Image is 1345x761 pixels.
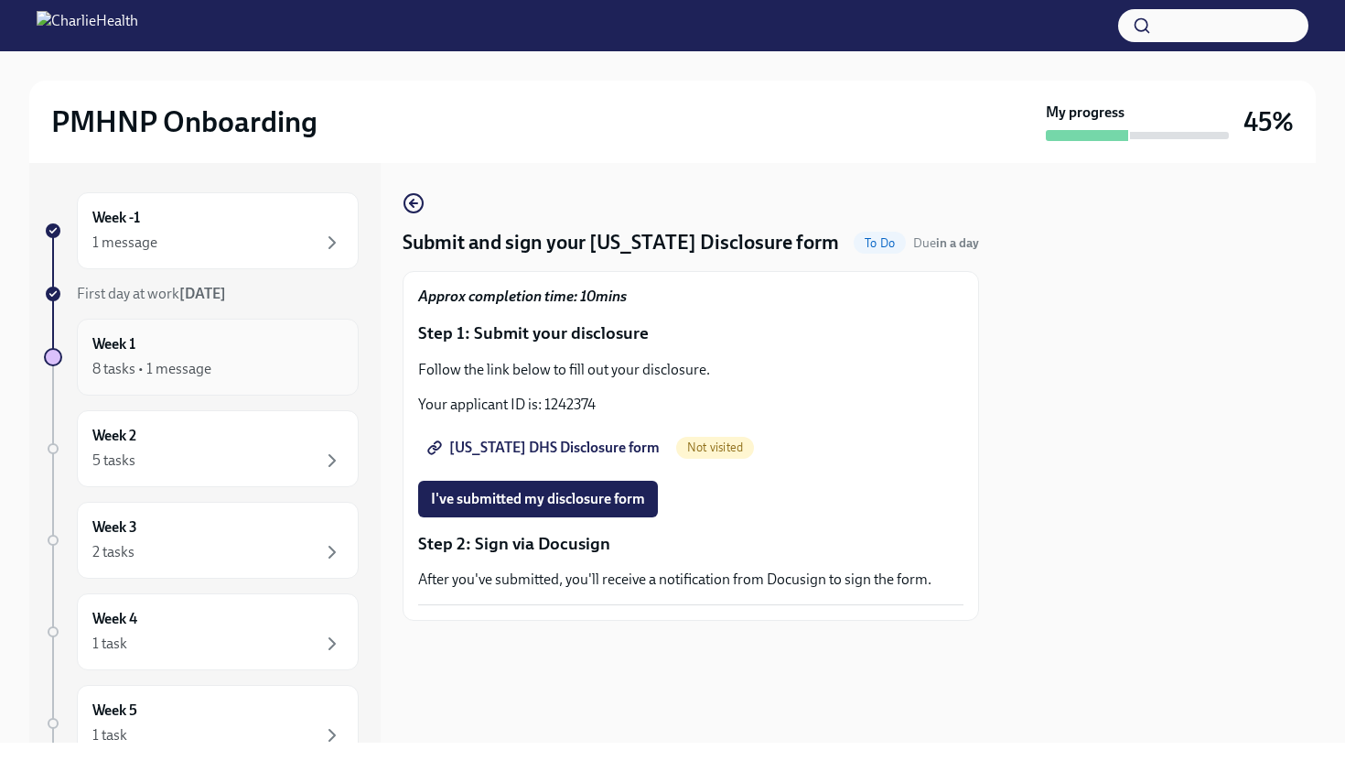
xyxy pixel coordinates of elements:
a: Week 32 tasks [44,502,359,579]
strong: Approx completion time: 10mins [418,288,627,305]
h6: Week 2 [92,426,136,446]
h6: Week 5 [92,701,137,721]
p: After you've submitted, you'll receive a notification from Docusign to sign the form. [418,570,963,590]
div: 1 task [92,634,127,654]
span: Not visited [676,440,754,454]
span: To Do [854,236,906,250]
div: 5 tasks [92,451,135,471]
a: Week -11 message [44,192,359,269]
strong: My progress [1046,103,1124,123]
p: Follow the link below to fill out your disclosure. [418,360,963,380]
h6: Week 1 [92,334,135,354]
a: Week 25 tasks [44,410,359,487]
div: 2 tasks [92,542,134,562]
p: Step 2: Sign via Docusign [418,532,963,556]
p: Your applicant ID is: 1242374 [418,395,963,415]
span: Due [913,235,979,251]
div: 8 tasks • 1 message [92,359,211,379]
a: Week 18 tasks • 1 message [44,319,359,396]
button: I've submitted my disclosure form [418,481,658,517]
strong: [DATE] [179,285,226,302]
span: First day at work [77,285,226,302]
h6: Week 4 [92,609,137,629]
h2: PMHNP Onboarding [51,103,317,140]
span: August 22nd, 2025 10:00 [913,234,979,252]
strong: in a day [936,235,979,251]
a: [US_STATE] DHS Disclosure form [418,429,672,466]
div: 1 task [92,725,127,745]
h4: Submit and sign your [US_STATE] Disclosure form [403,229,839,256]
h6: Week 3 [92,517,137,538]
img: CharlieHealth [37,11,138,40]
div: 1 message [92,233,157,253]
p: Step 1: Submit your disclosure [418,321,963,345]
span: [US_STATE] DHS Disclosure form [431,439,660,457]
h6: Week -1 [92,208,140,228]
a: Week 41 task [44,593,359,670]
a: First day at work[DATE] [44,284,359,304]
h3: 45% [1243,105,1294,138]
span: I've submitted my disclosure form [431,490,645,508]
